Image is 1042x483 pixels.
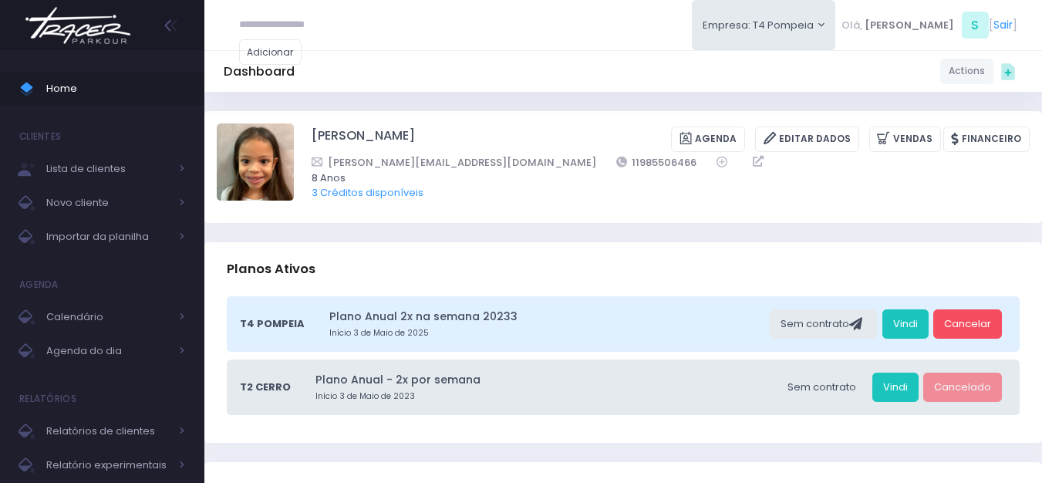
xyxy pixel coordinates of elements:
[312,185,423,200] a: 3 Créditos disponíveis
[46,79,185,99] span: Home
[841,18,862,33] span: Olá,
[872,373,919,402] a: Vindi
[46,307,170,327] span: Calendário
[329,309,765,325] a: Plano Anual 2x na semana 20233
[770,309,877,339] div: Sem contrato
[882,309,929,339] a: Vindi
[940,59,993,84] a: Actions
[46,421,170,441] span: Relatórios de clientes
[777,373,867,402] div: Sem contrato
[19,269,59,300] h4: Agenda
[19,383,76,414] h4: Relatórios
[217,123,294,205] label: Alterar foto de perfil
[312,171,1010,186] span: 8 Anos
[329,327,765,339] small: Início 3 de Maio de 2025
[755,127,859,152] a: Editar Dados
[835,8,1023,42] div: [ ]
[46,193,170,213] span: Novo cliente
[19,121,61,152] h4: Clientes
[227,247,315,291] h3: Planos Ativos
[239,39,302,65] a: Adicionar
[312,127,415,152] a: [PERSON_NAME]
[869,127,941,152] a: Vendas
[933,309,1002,339] a: Cancelar
[217,123,294,201] img: Júlia Ibarrola Lima
[865,18,954,33] span: [PERSON_NAME]
[46,159,170,179] span: Lista de clientes
[46,227,170,247] span: Importar da planilha
[671,127,745,152] a: Agenda
[224,64,295,79] h5: Dashboard
[616,154,697,171] a: 11985506466
[46,341,170,361] span: Agenda do dia
[943,127,1030,152] a: Financeiro
[315,390,772,403] small: Início 3 de Maio de 2023
[312,154,596,171] a: [PERSON_NAME][EMAIL_ADDRESS][DOMAIN_NAME]
[240,380,291,395] span: T2 Cerro
[993,56,1023,86] div: Quick actions
[993,17,1013,33] a: Sair
[240,316,305,332] span: T4 Pompeia
[962,12,989,39] span: S
[46,455,170,475] span: Relatório experimentais
[315,372,772,388] a: Plano Anual - 2x por semana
